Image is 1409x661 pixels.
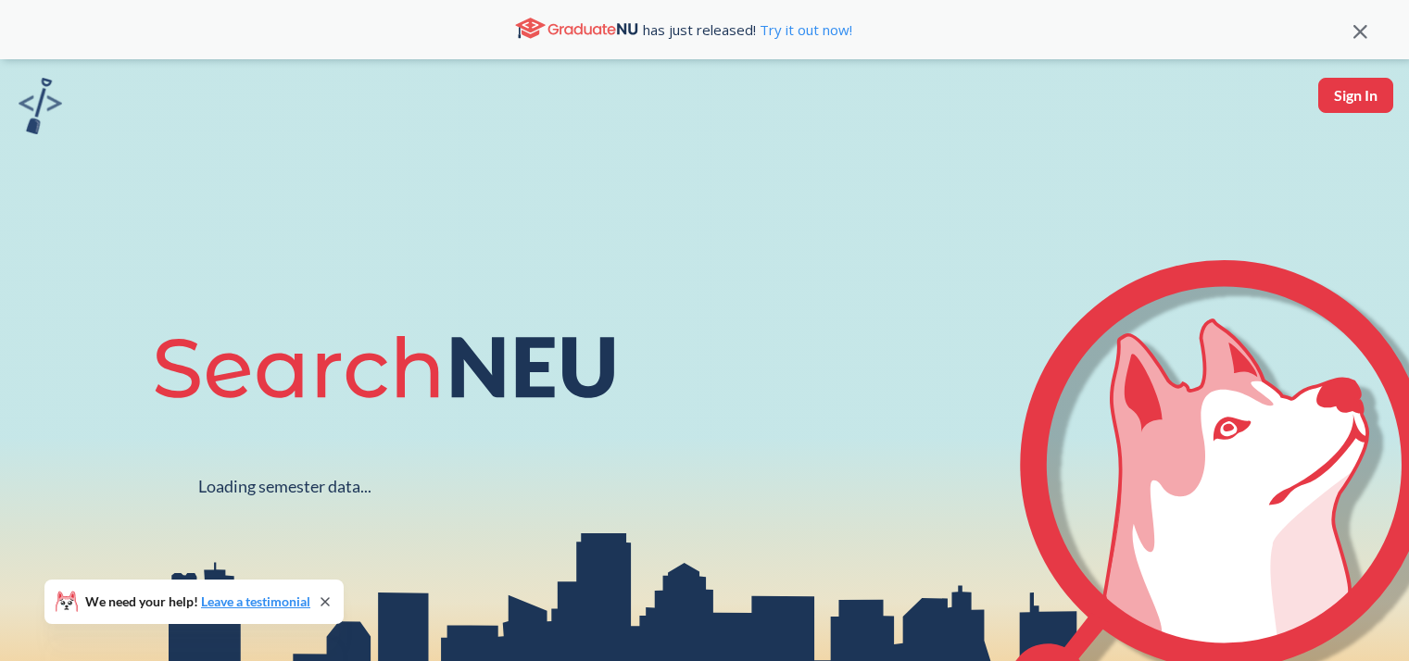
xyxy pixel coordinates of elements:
a: Leave a testimonial [201,593,310,609]
span: has just released! [643,19,852,40]
div: Loading semester data... [198,476,371,497]
img: sandbox logo [19,78,62,134]
a: sandbox logo [19,78,62,140]
button: Sign In [1318,78,1393,113]
span: We need your help! [85,595,310,608]
a: Try it out now! [756,20,852,39]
